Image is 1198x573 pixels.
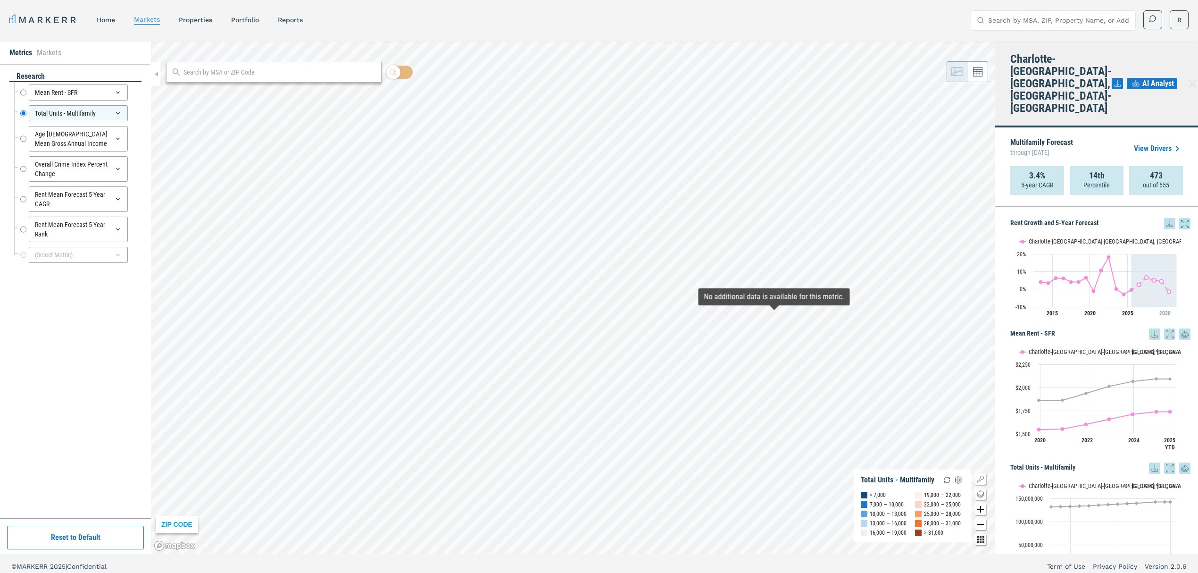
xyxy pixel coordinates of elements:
[988,11,1130,30] input: Search by MSA, ZIP, Property Name, or Address
[1015,408,1031,414] text: $1,750
[1131,413,1135,416] path: Thursday, 14 Dec, 19:00, 1,710.46. Charlotte-Concord-Gastonia, NC-SC.
[179,16,212,24] a: properties
[1010,229,1181,324] svg: Interactive chart
[1093,562,1137,571] a: Privacy Policy
[924,519,961,528] div: 28,000 — 31,000
[1170,10,1189,29] button: R
[1082,437,1093,444] text: 2022
[1039,280,1043,284] path: Friday, 28 Jun, 20:00, 4.07. Charlotte-Concord-Gastonia, NC-SC.
[1047,562,1085,571] a: Term of Use
[1135,501,1139,505] path: Tuesday, 14 Dec, 19:00, 139,647,020. USA.
[975,519,986,530] button: Zoom out map button
[1010,218,1190,229] h5: Rent Growth and 5-Year Forecast
[1037,428,1041,431] path: Saturday, 14 Dec, 19:00, 1,544.51. Charlotte-Concord-Gastonia, NC-SC.
[1163,500,1167,504] path: Saturday, 14 Dec, 19:00, 142,332,876. USA.
[154,540,195,551] a: Mapbox logo
[1037,398,1041,402] path: Saturday, 14 Dec, 19:00, 1,861.46. USA.
[1132,482,1182,489] text: [GEOGRAPHIC_DATA]
[1106,503,1110,506] path: Friday, 14 Dec, 19:00, 136,384,292. USA.
[870,519,907,528] div: 13,000 — 16,000
[861,475,934,485] div: Total Units - Multifamily
[1097,503,1101,507] path: Thursday, 14 Dec, 19:00, 135,393,564. USA.
[1116,502,1120,506] path: Saturday, 14 Dec, 19:00, 137,428,986. USA.
[1020,286,1026,293] text: 0%
[1029,171,1046,180] strong: 3.4%
[1010,229,1190,324] div: Rent Growth and 5-Year Forecast. Highcharts interactive chart.
[1142,78,1174,89] span: AI Analyst
[1010,146,1073,159] span: through [DATE]
[1167,290,1171,294] path: Friday, 28 Jun, 20:00, -1.44. Charlotte-Concord-Gastonia, NC-SC.
[1054,276,1058,280] path: Sunday, 28 Jun, 20:00, 6.3. Charlotte-Concord-Gastonia, NC-SC.
[870,500,904,509] div: 7,000 — 10,000
[924,490,961,500] div: 19,000 — 22,000
[1177,15,1181,25] span: R
[1134,143,1183,154] a: View Drivers
[1137,283,1141,286] path: Sunday, 28 Jun, 20:00, 2.54. Charlotte-Concord-Gastonia, NC-SC.
[1123,482,1142,489] button: Show USA
[1099,269,1103,272] path: Monday, 28 Jun, 20:00, 10.63. Charlotte-Concord-Gastonia, NC-SC.
[1125,502,1129,506] path: Monday, 14 Dec, 19:00, 138,432,751. USA.
[29,84,128,101] div: Mean Rent - SFR
[29,105,128,121] div: Total Units - Multifamily
[1019,238,1113,245] button: Show Charlotte-Concord-Gastonia, NC-SC
[1047,310,1058,317] tspan: 2015
[1168,410,1172,413] path: Monday, 14 Jul, 20:00, 1,737.76. Charlotte-Concord-Gastonia, NC-SC.
[975,534,986,545] button: Other options map button
[29,217,128,242] div: Rent Mean Forecast 5 Year Rank
[975,473,986,485] button: Show/Hide Legend Map Button
[1077,280,1081,284] path: Thursday, 28 Jun, 20:00, 4.09. Charlotte-Concord-Gastonia, NC-SC.
[1168,377,1172,381] path: Monday, 14 Jul, 20:00, 2,091.61. USA.
[953,474,964,486] img: Settings
[1068,505,1072,508] path: Sunday, 14 Dec, 19:00, 132,741,033. USA.
[1061,398,1065,402] path: Monday, 14 Dec, 19:00, 1,861.19. USA.
[151,42,995,555] canvas: Map
[1034,437,1046,444] text: 2020
[1018,542,1043,548] text: 50,000,000
[975,504,986,515] button: Zoom in map button
[924,509,961,519] div: 25,000 — 28,000
[7,526,144,549] button: Reset to Default
[1143,180,1169,190] p: out of 555
[924,528,943,538] div: > 31,000
[870,528,907,538] div: 16,000 — 19,000
[1049,505,1053,509] path: Friday, 14 Dec, 19:00, 131,642,457. USA.
[870,509,907,519] div: 10,000 — 13,000
[29,247,128,263] div: (Select Metric)
[870,490,886,500] div: < 7,000
[1021,180,1053,190] p: 5-year CAGR
[278,16,303,24] a: reports
[704,292,844,302] div: Map Tooltip Content
[183,67,377,77] input: Search by MSA or ZIP Code
[37,47,61,59] li: Markets
[1078,504,1082,508] path: Monday, 14 Dec, 19:00, 133,351,840. USA.
[1122,310,1133,317] tspan: 2025
[1017,269,1026,275] text: 10%
[1010,139,1073,159] p: Multifamily Forecast
[1015,304,1026,311] text: -10%
[975,489,986,500] button: Change style map button
[1127,78,1177,89] button: AI Analyst
[1145,276,1148,279] path: Monday, 28 Jun, 20:00, 6.58. Charlotte-Concord-Gastonia, NC-SC.
[1137,276,1171,294] g: Charlotte-Concord-Gastonia, NC-SC, line 2 of 2 with 5 data points.
[1084,310,1096,317] tspan: 2020
[1062,277,1065,280] path: Tuesday, 28 Jun, 20:00, 6.14. Charlotte-Concord-Gastonia, NC-SC.
[1160,279,1164,283] path: Thursday, 28 Jun, 20:00, 4.47. Charlotte-Concord-Gastonia, NC-SC.
[1010,53,1112,114] h4: Charlotte-[GEOGRAPHIC_DATA]-[GEOGRAPHIC_DATA], [GEOGRAPHIC_DATA]-[GEOGRAPHIC_DATA]
[1015,519,1043,525] text: 100,000,000
[1019,348,1113,355] button: Show Charlotte-Concord-Gastonia, NC-SC
[67,563,107,570] span: Confidential
[1130,288,1133,292] path: Saturday, 28 Jun, 20:00, -0.48. Charlotte-Concord-Gastonia, NC-SC.
[1107,384,1111,388] path: Wednesday, 14 Dec, 19:00, 2,012.83. USA.
[1015,385,1031,391] text: $2,000
[1169,500,1173,504] path: Monday, 14 Jul, 20:00, 142,332,876. USA.
[156,516,198,533] div: ZIP CODE
[941,474,953,486] img: Reload Legend
[1092,289,1096,293] path: Sunday, 28 Jun, 20:00, -1.13. Charlotte-Concord-Gastonia, NC-SC.
[1155,377,1158,380] path: Saturday, 14 Dec, 19:00, 2,093.51. USA.
[1150,171,1163,180] strong: 473
[1010,340,1190,458] div: Mean Rent - SFR. Highcharts interactive chart.
[1115,287,1118,291] path: Wednesday, 28 Jun, 20:00, 0.11. Charlotte-Concord-Gastonia, NC-SC.
[134,16,160,23] a: markets
[1015,496,1043,502] text: 150,000,000
[1019,482,1113,489] button: Show Charlotte-Concord-Gastonia, NC-SC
